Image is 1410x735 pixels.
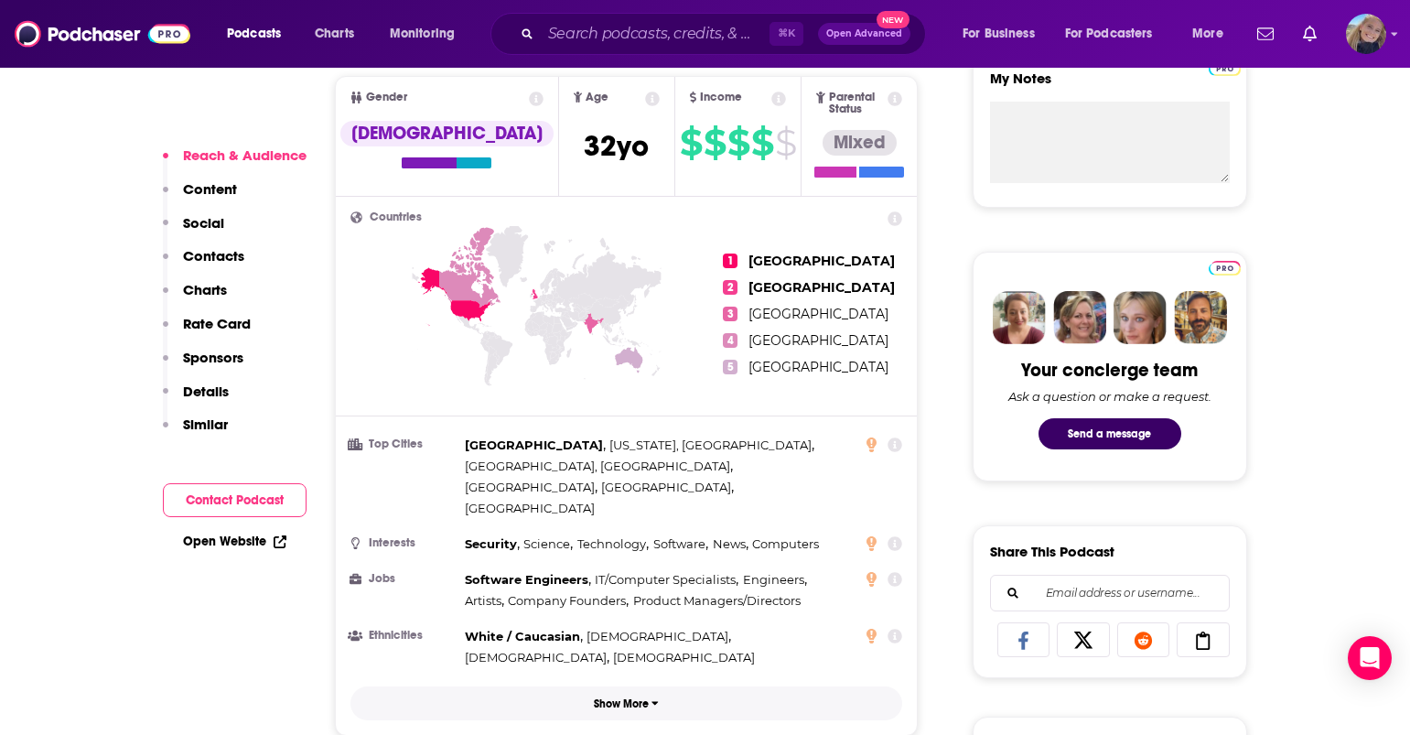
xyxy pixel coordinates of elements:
[826,29,902,38] span: Open Advanced
[163,315,251,349] button: Rate Card
[465,629,580,643] span: White / Caucasian
[748,359,888,375] span: [GEOGRAPHIC_DATA]
[609,438,812,452] span: [US_STATE], [GEOGRAPHIC_DATA]
[465,536,517,551] span: Security
[541,19,770,49] input: Search podcasts, credits, & more...
[723,307,737,321] span: 3
[1117,622,1170,657] a: Share on Reddit
[465,569,591,590] span: ,
[1057,622,1110,657] a: Share on X/Twitter
[723,333,737,348] span: 4
[1065,21,1153,47] span: For Podcasters
[829,92,885,115] span: Parental Status
[183,349,243,366] p: Sponsors
[1209,258,1241,276] a: Pro website
[595,569,738,590] span: ,
[1174,291,1227,344] img: Jon Profile
[770,22,803,46] span: ⌘ K
[163,349,243,383] button: Sponsors
[713,536,746,551] span: News
[163,483,307,517] button: Contact Podcast
[1346,14,1386,54] button: Show profile menu
[601,477,734,498] span: ,
[183,281,227,298] p: Charts
[700,92,742,103] span: Income
[508,593,626,608] span: Company Founders
[723,360,737,374] span: 5
[183,214,224,232] p: Social
[748,279,895,296] span: [GEOGRAPHIC_DATA]
[465,459,730,473] span: [GEOGRAPHIC_DATA], [GEOGRAPHIC_DATA]
[1209,61,1241,76] img: Podchaser Pro
[1348,636,1392,680] div: Open Intercom Messenger
[609,435,814,456] span: ,
[594,697,649,710] p: Show More
[465,438,603,452] span: [GEOGRAPHIC_DATA]
[465,572,588,587] span: Software Engineers
[584,128,649,164] span: 32 yo
[523,536,570,551] span: Science
[997,622,1050,657] a: Share on Facebook
[1053,291,1106,344] img: Barbara Profile
[465,590,504,611] span: ,
[465,647,609,668] span: ,
[465,626,583,647] span: ,
[163,146,307,180] button: Reach & Audience
[350,630,457,642] h3: Ethnicities
[1209,261,1241,276] img: Podchaser Pro
[752,536,819,551] span: Computers
[1192,21,1223,47] span: More
[1346,14,1386,54] span: Logged in as jopsvig
[465,477,597,498] span: ,
[1296,18,1324,49] a: Show notifications dropdown
[990,543,1114,560] h3: Share This Podcast
[963,21,1035,47] span: For Business
[723,254,737,268] span: 1
[1008,389,1211,404] div: Ask a question or make a request.
[680,128,702,157] span: $
[465,534,520,555] span: ,
[633,593,801,608] span: Product Managers/Directors
[993,291,1046,344] img: Sydney Profile
[366,92,407,103] span: Gender
[1021,359,1198,382] div: Your concierge team
[990,70,1230,102] label: My Notes
[743,569,807,590] span: ,
[1053,19,1179,49] button: open menu
[1346,14,1386,54] img: User Profile
[653,536,705,551] span: Software
[214,19,305,49] button: open menu
[713,534,748,555] span: ,
[877,11,910,28] span: New
[227,21,281,47] span: Podcasts
[1006,576,1214,611] input: Email address or username...
[704,128,726,157] span: $
[465,435,606,456] span: ,
[465,501,595,515] span: [GEOGRAPHIC_DATA]
[508,590,629,611] span: ,
[183,534,286,549] a: Open Website
[183,416,228,433] p: Similar
[586,92,608,103] span: Age
[748,306,888,322] span: [GEOGRAPHIC_DATA]
[350,573,457,585] h3: Jobs
[315,21,354,47] span: Charts
[465,593,501,608] span: Artists
[653,534,708,555] span: ,
[183,146,307,164] p: Reach & Audience
[163,180,237,214] button: Content
[990,575,1230,611] div: Search followers
[748,253,895,269] span: [GEOGRAPHIC_DATA]
[823,130,897,156] div: Mixed
[163,281,227,315] button: Charts
[163,416,228,449] button: Similar
[163,383,229,416] button: Details
[377,19,479,49] button: open menu
[577,534,649,555] span: ,
[183,247,244,265] p: Contacts
[1177,622,1230,657] a: Copy Link
[595,572,736,587] span: IT/Computer Specialists
[950,19,1058,49] button: open menu
[303,19,365,49] a: Charts
[370,211,422,223] span: Countries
